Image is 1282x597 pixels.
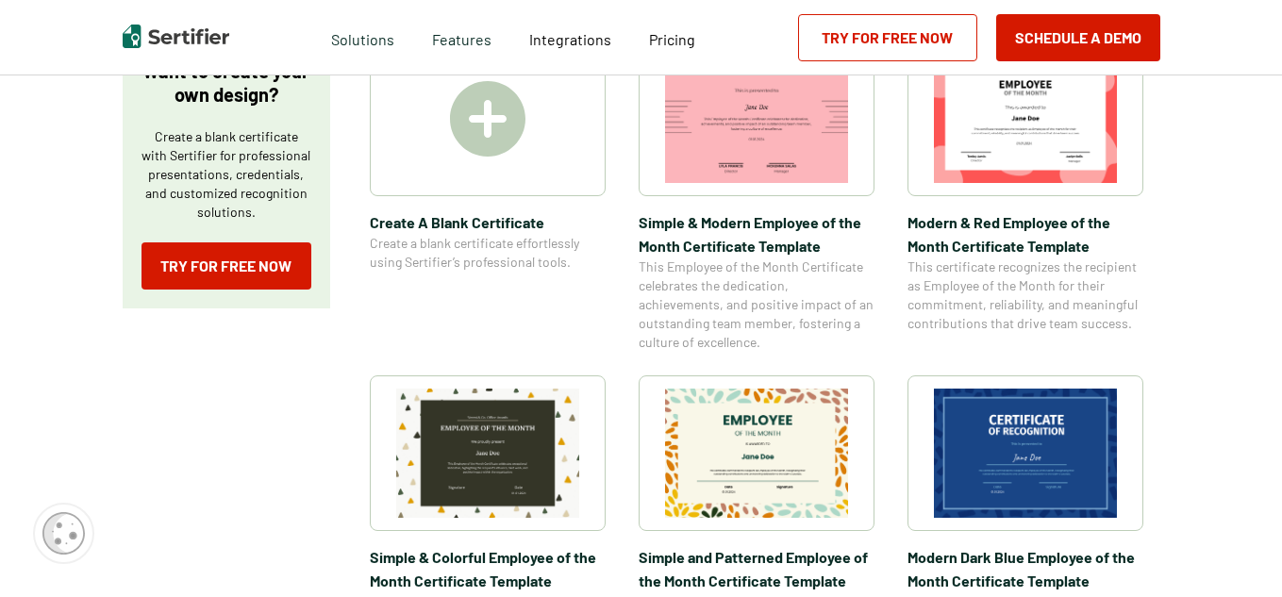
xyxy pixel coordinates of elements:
[1188,506,1282,597] iframe: Chat Widget
[639,257,874,352] span: This Employee of the Month Certificate celebrates the dedication, achievements, and positive impa...
[396,389,579,518] img: Simple & Colorful Employee of the Month Certificate Template
[639,210,874,257] span: Simple & Modern Employee of the Month Certificate Template
[370,210,606,234] span: Create A Blank Certificate
[639,545,874,592] span: Simple and Patterned Employee of the Month Certificate Template
[934,389,1117,518] img: Modern Dark Blue Employee of the Month Certificate Template
[639,41,874,352] a: Simple & Modern Employee of the Month Certificate TemplateSimple & Modern Employee of the Month C...
[42,512,85,555] img: Cookie Popup Icon
[331,25,394,49] span: Solutions
[123,25,229,48] img: Sertifier | Digital Credentialing Platform
[370,234,606,272] span: Create a blank certificate effortlessly using Sertifier’s professional tools.
[450,81,525,157] img: Create A Blank Certificate
[432,25,491,49] span: Features
[798,14,977,61] a: Try for Free Now
[649,25,695,49] a: Pricing
[907,257,1143,333] span: This certificate recognizes the recipient as Employee of the Month for their commitment, reliabil...
[665,389,848,518] img: Simple and Patterned Employee of the Month Certificate Template
[142,127,311,222] p: Create a blank certificate with Sertifier for professional presentations, credentials, and custom...
[907,210,1143,257] span: Modern & Red Employee of the Month Certificate Template
[370,545,606,592] span: Simple & Colorful Employee of the Month Certificate Template
[142,242,311,290] a: Try for Free Now
[934,54,1117,183] img: Modern & Red Employee of the Month Certificate Template
[907,41,1143,352] a: Modern & Red Employee of the Month Certificate TemplateModern & Red Employee of the Month Certifi...
[529,25,611,49] a: Integrations
[996,14,1160,61] button: Schedule a Demo
[649,30,695,48] span: Pricing
[142,59,311,107] p: Want to create your own design?
[665,54,848,183] img: Simple & Modern Employee of the Month Certificate Template
[907,545,1143,592] span: Modern Dark Blue Employee of the Month Certificate Template
[529,30,611,48] span: Integrations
